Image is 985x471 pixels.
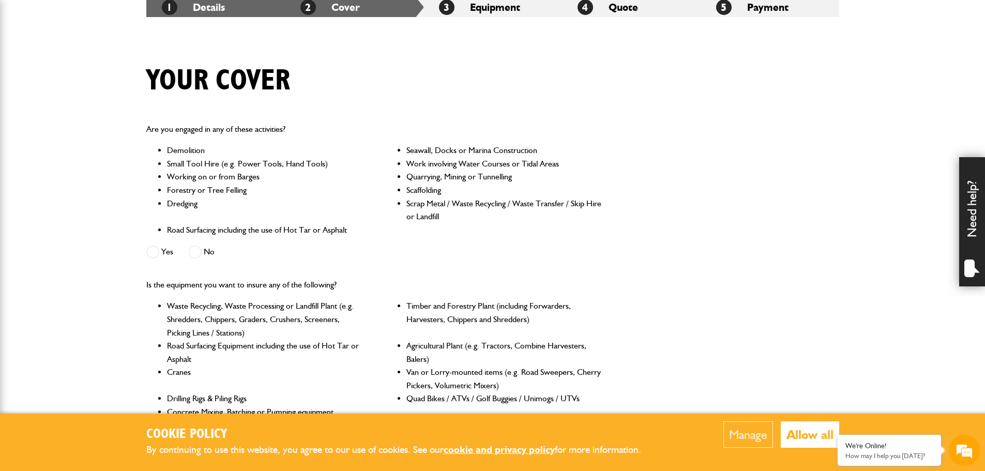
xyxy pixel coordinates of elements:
[167,170,363,184] li: Working on or from Barges
[406,366,602,392] li: Van or Lorry-mounted items (e.g. Road Sweepers, Cherry Pickers, Volumetric Mixers)
[170,5,194,30] div: Minimize live chat window
[959,157,985,286] div: Need help?
[146,427,658,443] h2: Cookie Policy
[723,421,773,448] button: Manage
[13,187,189,310] textarea: Type your message and hit 'Enter'
[141,318,188,332] em: Start Chat
[444,444,555,455] a: cookie and privacy policy
[146,246,173,259] label: Yes
[406,339,602,366] li: Agricultural Plant (e.g. Tractors, Combine Harvesters, Balers)
[146,123,603,136] p: Are you engaged in any of these activities?
[162,1,225,13] a: 1Details
[406,299,602,339] li: Timber and Forestry Plant (including Forwarders, Harvesters, Chippers and Shredders)
[406,157,602,171] li: Work involving Water Courses or Tidal Areas
[406,184,602,197] li: Scaffolding
[146,442,658,458] p: By continuing to use this website, you agree to our use of cookies. See our for more information.
[167,405,363,419] li: Concrete Mixing, Batching or Pumping equipment
[406,170,602,184] li: Quarrying, Mining or Tunnelling
[167,392,363,405] li: Drilling Rigs & Piling Rigs
[167,144,363,157] li: Demolition
[845,452,933,460] p: How may I help you today?
[167,197,363,223] li: Dredging
[13,126,189,149] input: Enter your email address
[146,278,603,292] p: Is the equipment you want to insure any of the following?
[18,57,43,72] img: d_20077148190_company_1631870298795_20077148190
[54,58,174,71] div: Chat with us now
[167,299,363,339] li: Waste Recycling, Waste Processing or Landfill Plant (e.g. Shredders, Chippers, Graders, Crushers,...
[167,223,363,237] li: Road Surfacing including the use of Hot Tar or Asphalt
[406,144,602,157] li: Seawall, Docks or Marina Construction
[406,197,602,223] li: Scrap Metal / Waste Recycling / Waste Transfer / Skip Hire or Landfill
[167,339,363,366] li: Road Surfacing Equipment including the use of Hot Tar or Asphalt
[167,366,363,392] li: Cranes
[167,157,363,171] li: Small Tool Hire (e.g. Power Tools, Hand Tools)
[167,184,363,197] li: Forestry or Tree Felling
[13,96,189,118] input: Enter your last name
[406,392,602,405] li: Quad Bikes / ATVs / Golf Buggies / Unimogs / UTVs
[189,246,215,259] label: No
[13,157,189,179] input: Enter your phone number
[845,442,933,450] div: We're Online!
[146,64,290,98] h1: Your cover
[781,421,839,448] button: Allow all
